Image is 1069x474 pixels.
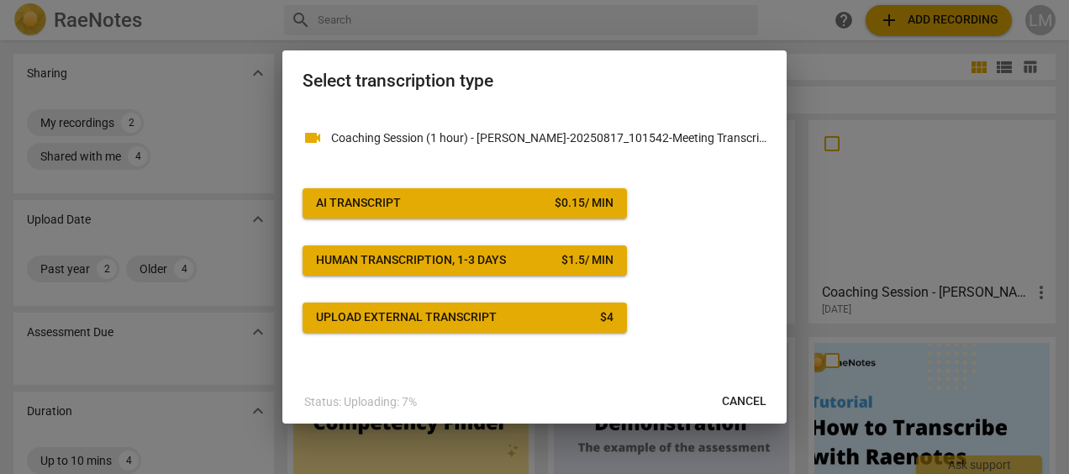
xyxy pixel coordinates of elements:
[561,252,613,269] div: $ 1.5 / min
[303,188,627,219] button: AI Transcript$0.15/ min
[316,309,497,326] div: Upload external transcript
[722,393,766,410] span: Cancel
[316,252,506,269] div: Human transcription, 1-3 days
[555,195,613,212] div: $ 0.15 / min
[600,309,613,326] div: $ 4
[303,303,627,333] button: Upload external transcript$4
[331,129,766,147] p: Coaching Session (1 hour) - Jillian Tonet-20250817_101542-Meeting Transcript.mp4(video)
[303,245,627,276] button: Human transcription, 1-3 days$1.5/ min
[316,195,401,212] div: AI Transcript
[304,393,417,411] p: Status: Uploading: 7%
[303,128,323,148] span: videocam
[303,71,766,92] h2: Select transcription type
[708,387,780,417] button: Cancel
